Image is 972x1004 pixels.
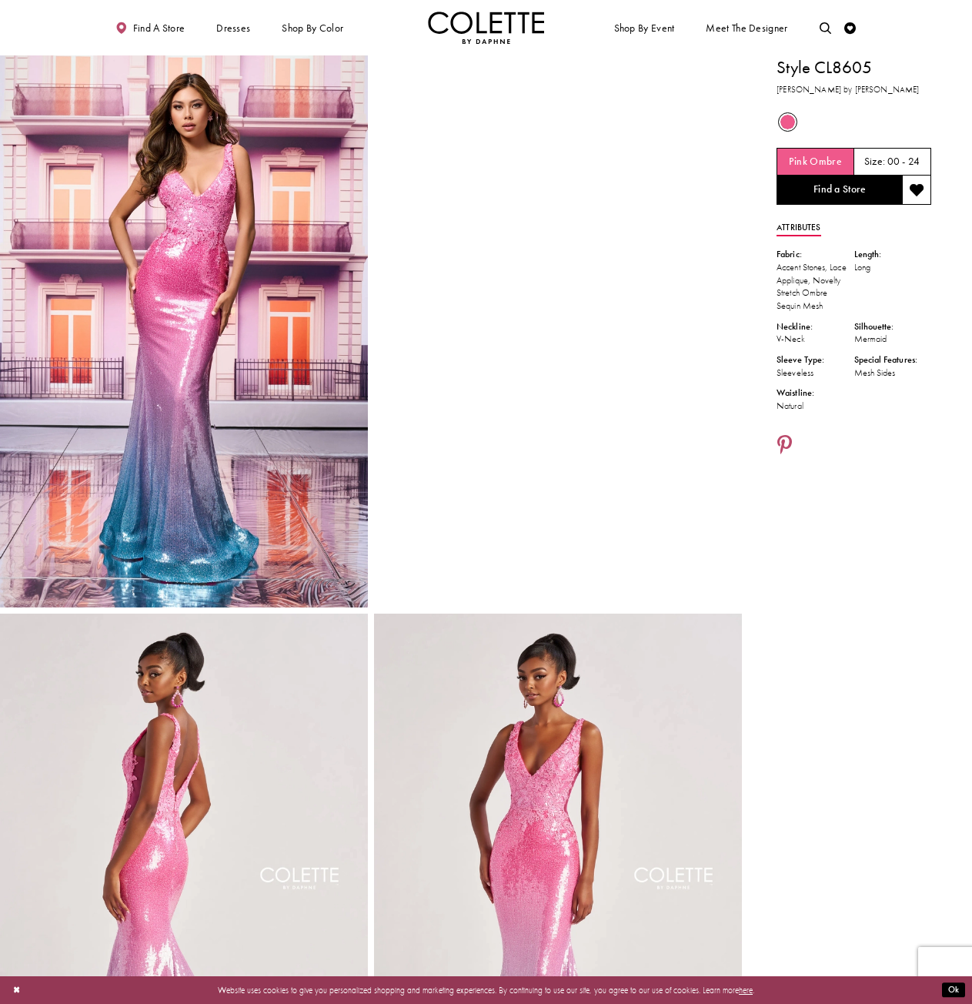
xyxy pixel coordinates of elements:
div: Mermaid [854,333,931,346]
div: Sleeve Type: [777,353,853,366]
div: Special Features: [854,353,931,366]
div: Neckline: [777,320,853,333]
span: Shop by color [282,22,343,34]
img: Colette by Daphne [428,12,545,44]
div: V-Neck [777,333,853,346]
a: here [739,985,753,996]
a: Attributes [777,219,820,236]
a: Toggle search [817,12,834,44]
p: Website uses cookies to give you personalized shopping and marketing experiences. By continuing t... [84,982,888,998]
span: Size: [864,156,885,169]
div: Accent Stones, Lace Applique, Novelty Stretch Ombre Sequin Mesh [777,261,853,313]
div: Pink Ombre [777,111,799,133]
span: Dresses [216,22,250,34]
div: Natural [777,400,853,413]
h5: Chosen color [789,156,842,168]
div: Waistline: [777,387,853,400]
span: Dresses [213,12,253,44]
a: Share using Pinterest - Opens in new tab [777,435,793,457]
video: Style CL8605 Colette by Daphne #1 autoplay loop mute video [374,55,742,239]
h1: Style CL8605 [777,55,931,80]
button: Add to wishlist [902,176,931,205]
h3: [PERSON_NAME] by [PERSON_NAME] [777,83,931,96]
a: Meet the designer [703,12,791,44]
a: Find a store [113,12,188,44]
div: Sleeveless [777,366,853,380]
a: Check Wishlist [842,12,860,44]
span: Shop by color [279,12,346,44]
h5: 00 - 24 [887,156,920,168]
div: Long [854,261,931,274]
span: Shop By Event [611,12,677,44]
span: Find a store [133,22,185,34]
a: Visit Home Page [428,12,545,44]
span: Meet the designer [706,22,787,34]
a: Find a Store [777,176,902,205]
div: Silhouette: [854,320,931,333]
div: Mesh Sides [854,366,931,380]
button: Close Dialog [7,980,26,1001]
div: Fabric: [777,248,853,261]
div: Product color controls state depends on size chosen [777,110,931,134]
button: Submit Dialog [942,983,965,998]
div: Length: [854,248,931,261]
span: Shop By Event [614,22,675,34]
